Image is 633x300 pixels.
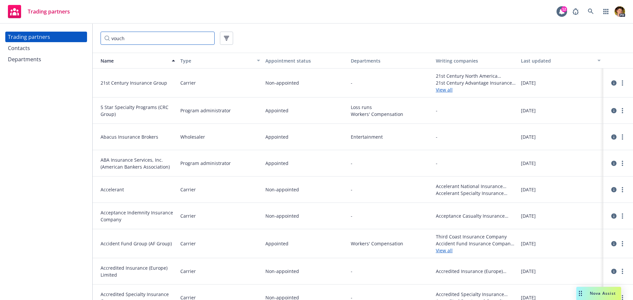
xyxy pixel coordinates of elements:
span: Carrier [180,79,196,86]
span: Wholesaler [180,133,205,140]
span: - [351,186,352,193]
span: Accident Fund Group (AF Group) [101,240,175,247]
a: circleInformation [610,267,618,275]
span: ABA Insurance Services, Inc. (American Bankers Association) [101,156,175,170]
input: Filter by keyword... [101,32,215,45]
span: Accelerant Specialty Insurance Company [436,190,516,197]
div: Writing companies [436,57,516,64]
button: Departments [348,53,433,68]
a: more [618,133,626,141]
span: [DATE] [521,212,536,219]
a: circleInformation [610,240,618,248]
span: Accredited Insurance (Europe) Limited [101,264,175,278]
a: more [618,240,626,248]
span: Accelerant National Insurance Company [436,183,516,190]
span: Non-appointed [265,79,299,86]
a: Switch app [599,5,613,18]
span: [DATE] [521,79,536,86]
a: Search [584,5,597,18]
span: Accident Fund Insurance Company of America [436,240,516,247]
span: Carrier [180,212,196,219]
span: Accelerant [101,186,175,193]
span: Acceptance Indemnity Insurance Company [101,209,175,223]
span: 21st Century North America Insurance Company [436,72,516,79]
a: circleInformation [610,159,618,167]
span: Loss runs [351,104,431,111]
span: Carrier [180,186,196,193]
span: - [436,160,437,167]
span: - [436,133,437,140]
span: - [351,212,352,219]
span: - [351,268,352,275]
a: more [618,79,626,87]
a: circleInformation [610,186,618,194]
span: 21st Century Insurance Group [101,79,175,86]
span: Non-appointed [265,268,299,275]
button: Name [93,53,178,68]
a: more [618,212,626,220]
a: more [618,267,626,275]
a: Trading partners [5,2,73,21]
span: Non-appointed [265,186,299,193]
a: more [618,159,626,167]
a: circleInformation [610,133,618,141]
span: Program administrator [180,107,231,114]
span: - [436,107,437,114]
div: Name [95,57,168,64]
span: 21st Century Advantage Insurance Company [436,79,516,86]
span: [DATE] [521,268,536,275]
a: Contacts [5,43,87,53]
span: - [351,160,352,167]
span: Workers' Compensation [351,240,431,247]
div: Trading partners [8,32,50,42]
span: Trading partners [28,9,70,14]
span: - [351,79,352,86]
span: Appointed [265,240,288,247]
div: 12 [561,6,567,12]
a: circleInformation [610,107,618,115]
span: Appointed [265,107,288,114]
a: Report a Bug [569,5,582,18]
span: [DATE] [521,160,536,167]
div: Last updated [521,57,593,64]
a: Trading partners [5,32,87,42]
span: Nova Assist [590,290,616,296]
div: Type [180,57,253,64]
span: Program administrator [180,160,231,167]
div: Drag to move [576,287,585,300]
span: Accredited Insurance (Europe) Limited [436,268,516,275]
a: more [618,186,626,194]
span: Acceptance Casualty Insurance Company [436,212,516,219]
span: [DATE] [521,186,536,193]
button: Writing companies [433,53,518,68]
span: [DATE] [521,107,536,114]
span: Abacus Insurance Brokers [101,133,175,140]
button: Nova Assist [576,287,621,300]
img: photo [615,6,625,17]
div: Departments [8,54,41,65]
span: 5 Star Specialty Programs (CRC Group) [101,104,175,118]
button: Appointment status [263,53,348,68]
span: Appointed [265,133,288,140]
span: Carrier [180,240,196,247]
span: Carrier [180,268,196,275]
a: View all [436,86,516,93]
span: Entertainment [351,133,431,140]
button: Last updated [518,53,603,68]
span: Non-appointed [265,212,299,219]
div: Departments [351,57,431,64]
div: Contacts [8,43,30,53]
a: circleInformation [610,212,618,220]
span: Workers' Compensation [351,111,431,118]
span: [DATE] [521,133,536,140]
span: Accredited Specialty Insurance Company [436,291,516,298]
a: View all [436,247,516,254]
a: Departments [5,54,87,65]
a: more [618,107,626,115]
button: Type [178,53,263,68]
span: Appointed [265,160,288,167]
span: Third Coast Insurance Company [436,233,516,240]
span: [DATE] [521,240,536,247]
div: Appointment status [265,57,345,64]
